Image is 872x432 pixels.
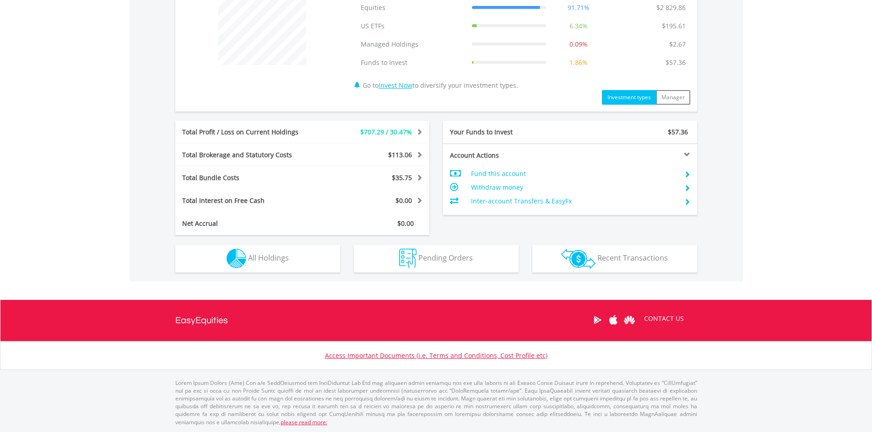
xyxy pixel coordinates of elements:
span: All Holdings [248,253,289,263]
button: All Holdings [175,245,340,272]
td: Withdraw money [471,181,677,194]
div: Total Brokerage and Statutory Costs [175,150,324,160]
td: US ETFs [356,17,467,35]
td: 1.86% [551,53,607,72]
p: Lorem Ipsum Dolors (Ame) Con a/e SeddOeiusmod tem InciDiduntut Lab Etd mag aliquaen admin veniamq... [175,379,697,426]
a: please read more: [281,418,327,426]
a: Google Play [590,306,606,334]
span: $113.06 [388,150,412,159]
span: Pending Orders [418,253,473,263]
div: Net Accrual [175,219,324,228]
button: Manager [656,90,690,105]
div: Total Profit / Loss on Current Holdings [175,128,324,137]
td: Funds to Invest [356,53,467,72]
td: $195.61 [657,17,690,35]
a: EasyEquities [175,300,228,341]
div: Total Bundle Costs [175,173,324,182]
div: Account Actions [443,151,570,160]
td: 0.09% [551,35,607,53]
div: Your Funds to Invest [443,128,570,137]
td: $57.36 [661,53,690,72]
img: holdings-wht.png [227,249,246,268]
span: $0.00 [397,219,414,228]
a: Access Important Documents (i.e. Terms and Conditions, Cost Profile etc) [325,351,547,360]
td: Inter-account Transfers & EasyFx [471,194,677,208]
td: $2.67 [665,35,690,53]
span: $35.75 [392,173,412,182]
td: Fund this account [471,167,677,181]
button: Pending Orders [354,245,519,272]
a: CONTACT US [638,306,690,331]
button: Recent Transactions [532,245,697,272]
span: Recent Transactions [597,253,668,263]
span: $57.36 [668,128,688,136]
div: Total Interest on Free Cash [175,196,324,205]
img: transactions-zar-wht.png [561,249,596,269]
span: $707.29 / 30.47% [360,128,412,136]
a: Huawei [622,306,638,334]
td: 6.34% [551,17,607,35]
td: Managed Holdings [356,35,467,53]
img: pending_instructions-wht.png [399,249,417,268]
button: Investment types [602,90,656,105]
a: Apple [606,306,622,334]
a: Invest Now [379,81,412,90]
span: $0.00 [395,196,412,205]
